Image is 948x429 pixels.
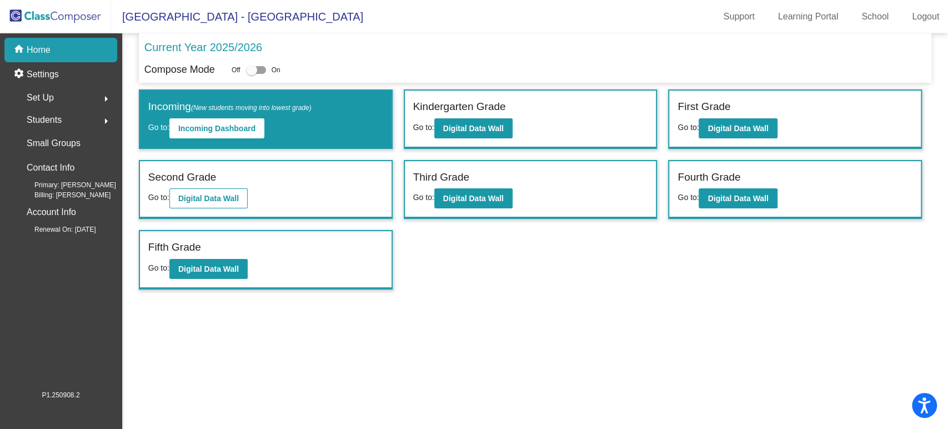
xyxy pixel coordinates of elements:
span: Go to: [148,263,169,272]
b: Digital Data Wall [708,124,768,133]
p: Contact Info [27,160,74,176]
b: Digital Data Wall [708,194,768,203]
p: Settings [27,68,59,81]
span: (New students moving into lowest grade) [191,104,312,112]
label: Third Grade [413,169,469,186]
mat-icon: settings [13,68,27,81]
span: Go to: [678,123,699,132]
span: Students [27,112,62,128]
a: Logout [903,8,948,26]
label: Second Grade [148,169,217,186]
label: Fourth Grade [678,169,740,186]
mat-icon: home [13,43,27,57]
p: Account Info [27,204,76,220]
button: Digital Data Wall [699,118,777,138]
button: Digital Data Wall [434,118,513,138]
p: Current Year 2025/2026 [144,39,262,56]
mat-icon: arrow_right [99,114,113,128]
label: Incoming [148,99,312,115]
a: Learning Portal [769,8,847,26]
b: Digital Data Wall [178,265,239,273]
span: Go to: [148,193,169,202]
span: Set Up [27,90,54,106]
p: Compose Mode [144,62,215,77]
span: Renewal On: [DATE] [17,225,96,235]
span: Go to: [413,193,434,202]
span: Billing: [PERSON_NAME] [17,190,111,200]
span: Go to: [413,123,434,132]
a: School [852,8,897,26]
span: Go to: [148,123,169,132]
span: On [272,65,280,75]
b: Digital Data Wall [178,194,239,203]
span: [GEOGRAPHIC_DATA] - [GEOGRAPHIC_DATA] [111,8,363,26]
button: Digital Data Wall [699,188,777,208]
span: Primary: [PERSON_NAME] [17,180,116,190]
b: Incoming Dashboard [178,124,255,133]
p: Small Groups [27,136,81,151]
b: Digital Data Wall [443,194,504,203]
button: Digital Data Wall [434,188,513,208]
span: Go to: [678,193,699,202]
button: Digital Data Wall [169,259,248,279]
button: Digital Data Wall [169,188,248,208]
span: Off [232,65,240,75]
button: Incoming Dashboard [169,118,264,138]
label: First Grade [678,99,730,115]
label: Kindergarten Grade [413,99,506,115]
p: Home [27,43,51,57]
label: Fifth Grade [148,240,201,256]
mat-icon: arrow_right [99,92,113,106]
b: Digital Data Wall [443,124,504,133]
a: Support [715,8,764,26]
